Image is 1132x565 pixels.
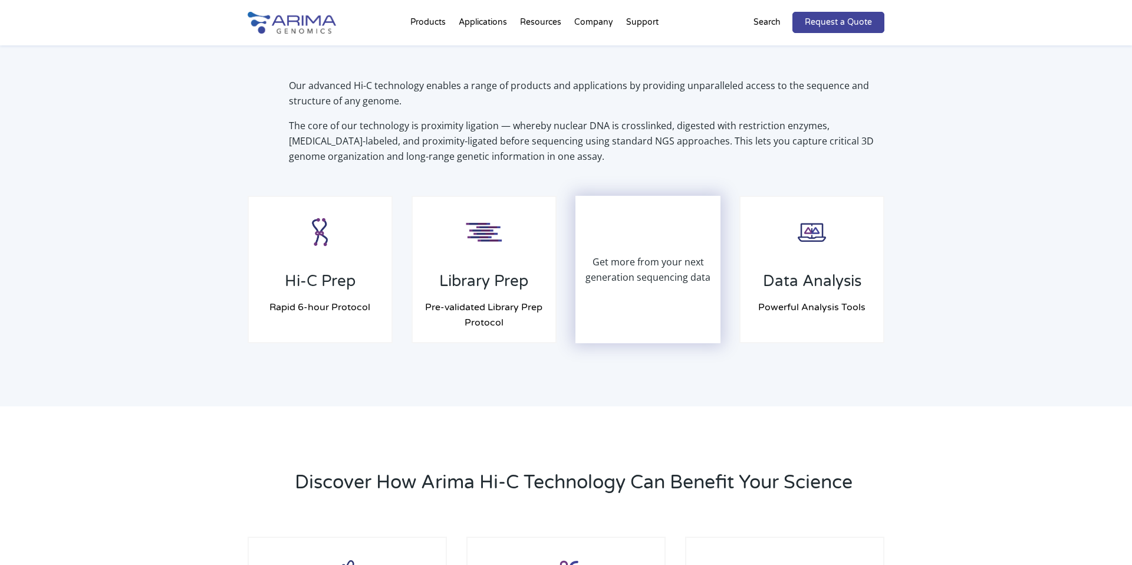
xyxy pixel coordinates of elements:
[261,272,380,300] h3: Hi-C Prep
[577,254,719,285] p: Get more from your next generation sequencing data
[297,209,344,256] img: HiC-Prep-Step_Icon_Arima-Genomics.png
[752,272,871,300] h3: Data Analysis
[424,300,544,330] h4: Pre-validated Library Prep Protocol
[424,272,544,300] h3: Library Prep
[248,12,336,34] img: Arima-Genomics-logo
[788,209,835,256] img: Data-Analysis-Step_Icon_Arima-Genomics.png
[752,300,871,315] h4: Powerful Analysis Tools
[753,15,781,30] p: Search
[295,469,884,505] h2: Discover How Arima Hi-C Technology Can Benefit Your Science
[289,78,884,118] p: Our advanced Hi-C technology enables a range of products and applications by providing unparallel...
[792,12,884,33] a: Request a Quote
[289,118,884,164] p: The core of our technology is proximity ligation — whereby nuclear DNA is crosslinked, digested w...
[460,209,508,256] img: Library-Prep-Step_Icon_Arima-Genomics.png
[261,300,380,315] h4: Rapid 6-hour Protocol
